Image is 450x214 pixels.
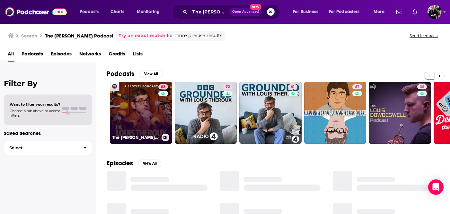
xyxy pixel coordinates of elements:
span: Choose a tab above to access filters. [10,109,60,118]
a: Show notifications dropdown [410,6,420,17]
a: Try an exact match [119,32,165,39]
button: View All [139,70,163,78]
h3: The [PERSON_NAME] Podcast [112,135,159,140]
a: 61 [288,84,297,89]
img: User Profile [428,5,442,19]
span: 47 [355,84,359,90]
a: Episodes [51,49,72,62]
h3: The [PERSON_NAME] Podcast [45,33,113,39]
a: Lists [133,49,143,62]
h2: Filter By [4,79,92,88]
span: For Business [293,7,318,16]
span: 61 [291,84,295,90]
button: open menu [75,7,107,17]
a: Networks [79,49,101,62]
a: 61 [239,82,302,144]
a: 38 [369,82,431,144]
a: Show notifications dropdown [394,6,405,17]
a: Podcasts [22,49,43,62]
img: Podchaser - Follow, Share and Rate Podcasts [5,6,67,18]
span: Monitoring [137,7,160,16]
a: 83The [PERSON_NAME] Podcast [110,82,172,144]
a: Credits [109,49,125,62]
p: Saved Searches [4,130,92,136]
div: Search podcasts, credits, & more... [178,4,286,19]
h2: Podcasts [107,70,134,78]
a: Charts [106,7,128,17]
a: 72 [175,82,237,144]
button: open menu [132,7,168,17]
span: Charts [110,7,124,16]
button: View All [138,160,161,167]
button: open menu [369,7,393,17]
span: Podcasts [80,7,99,16]
span: New [250,4,261,10]
button: open menu [325,7,369,17]
a: All [8,49,14,62]
span: More [374,7,384,16]
span: For Podcasters [329,7,360,16]
button: Open AdvancedNew [229,8,262,16]
input: Search podcasts, credits, & more... [190,7,229,17]
a: 72 [223,84,233,89]
button: Select [4,141,92,155]
button: open menu [288,7,326,17]
span: Want to filter your results? [10,102,60,107]
a: 83 [158,84,168,89]
div: Open Intercom Messenger [428,179,444,195]
span: Select [4,146,78,150]
a: PodcastsView All [107,70,163,78]
a: 47 [304,82,366,144]
a: EpisodesView All [107,159,161,167]
span: for more precise results [167,32,222,39]
a: 47 [352,84,362,89]
span: Logged in as ndewey [428,5,442,19]
span: 72 [225,84,230,90]
button: Send feedback [408,33,440,38]
span: Open Advanced [232,10,259,13]
h3: Search [21,33,37,39]
span: 38 [420,84,424,90]
a: 38 [417,84,427,89]
button: Show profile menu [428,5,442,19]
h2: Episodes [107,159,133,167]
span: 83 [161,84,165,90]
